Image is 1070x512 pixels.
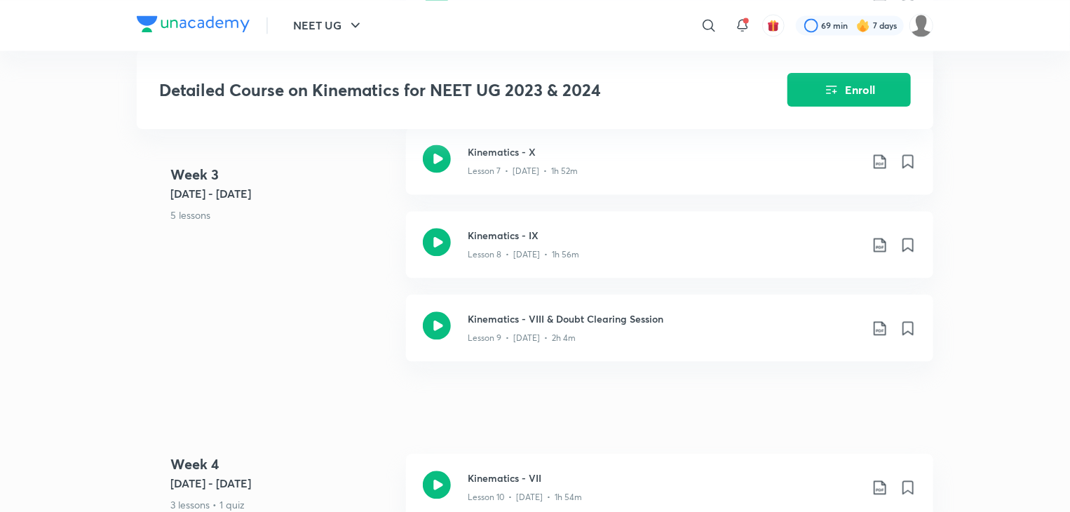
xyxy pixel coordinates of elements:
p: Lesson 7 • [DATE] • 1h 52m [468,165,578,177]
h5: [DATE] - [DATE] [170,475,395,492]
a: Kinematics - VIII & Doubt Clearing SessionLesson 9 • [DATE] • 2h 4m [406,295,933,378]
h3: Detailed Course on Kinematics for NEET UG 2023 & 2024 [159,80,708,100]
p: Lesson 9 • [DATE] • 2h 4m [468,332,576,344]
button: avatar [762,14,785,36]
p: 5 lessons [170,208,395,223]
a: Kinematics - IXLesson 8 • [DATE] • 1h 56m [406,211,933,295]
img: Company Logo [137,15,250,32]
h3: Kinematics - X [468,144,860,159]
p: 3 lessons • 1 quiz [170,497,395,512]
p: Lesson 10 • [DATE] • 1h 54m [468,491,582,504]
h3: Kinematics - VII [468,471,860,485]
p: Lesson 8 • [DATE] • 1h 56m [468,248,579,261]
img: avatar [767,19,780,32]
a: Kinematics - XLesson 7 • [DATE] • 1h 52m [406,128,933,211]
button: NEET UG [285,11,372,39]
h5: [DATE] - [DATE] [170,186,395,203]
h4: Week 3 [170,165,395,186]
h4: Week 4 [170,454,395,475]
h3: Kinematics - VIII & Doubt Clearing Session [468,311,860,326]
img: streak [856,18,870,32]
button: Enroll [787,73,911,107]
a: Company Logo [137,15,250,36]
img: Apekkshaa [909,13,933,37]
h3: Kinematics - IX [468,228,860,243]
